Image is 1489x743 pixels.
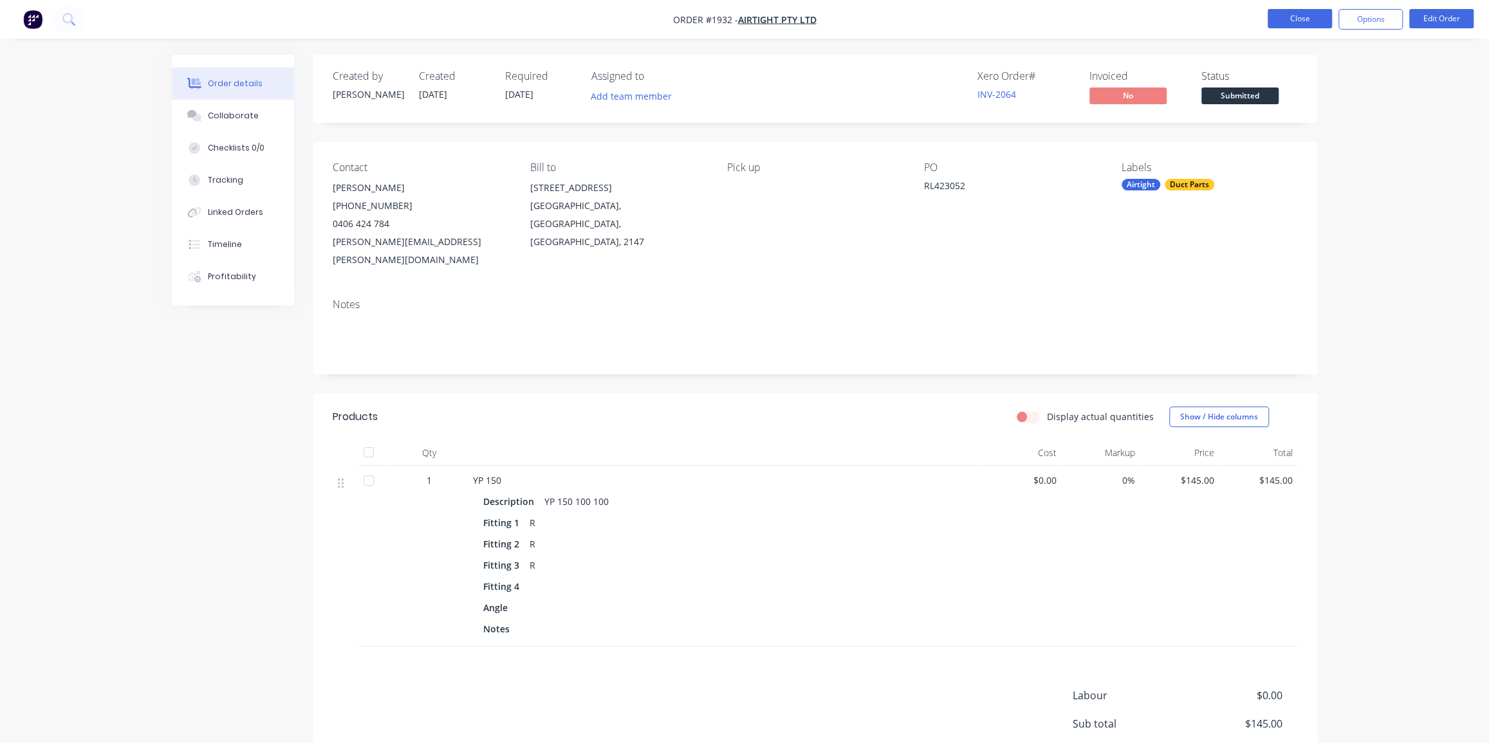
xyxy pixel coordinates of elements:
[505,88,533,100] span: [DATE]
[1409,9,1474,28] button: Edit Order
[1201,70,1298,82] div: Status
[483,535,524,553] div: Fitting 2
[333,197,509,215] div: [PHONE_NUMBER]
[333,233,509,269] div: [PERSON_NAME][EMAIL_ADDRESS][PERSON_NAME][DOMAIN_NAME]
[1073,688,1187,703] span: Labour
[172,100,294,132] button: Collaborate
[419,70,490,82] div: Created
[1201,87,1279,104] span: Submitted
[333,70,403,82] div: Created by
[738,14,817,26] a: Airtight Pty Ltd
[333,161,509,174] div: Contact
[483,577,524,596] div: Fitting 4
[483,598,513,617] div: Angle
[1165,179,1214,190] div: Duct Parts
[427,473,432,487] span: 1
[172,261,294,293] button: Profitability
[591,87,679,105] button: Add team member
[483,556,524,574] div: Fitting 3
[208,206,263,218] div: Linked Orders
[524,513,541,532] div: R
[483,492,539,511] div: Description
[23,10,42,29] img: Factory
[473,474,501,486] span: YP 150
[1201,87,1279,107] button: Submitted
[591,70,720,82] div: Assigned to
[208,271,256,282] div: Profitability
[1089,70,1186,82] div: Invoiced
[1219,440,1299,466] div: Total
[1073,716,1187,731] span: Sub total
[924,179,1085,197] div: RL423052
[208,78,263,89] div: Order details
[584,87,679,105] button: Add team member
[333,409,378,425] div: Products
[333,87,403,101] div: [PERSON_NAME]
[172,196,294,228] button: Linked Orders
[977,70,1074,82] div: Xero Order #
[1169,407,1269,427] button: Show / Hide columns
[524,535,541,553] div: R
[1187,688,1282,703] span: $0.00
[333,179,509,197] div: [PERSON_NAME]
[208,239,242,250] div: Timeline
[333,179,509,269] div: [PERSON_NAME][PHONE_NUMBER]0406 424 784[PERSON_NAME][EMAIL_ADDRESS][PERSON_NAME][DOMAIN_NAME]
[1067,473,1136,487] span: 0%
[673,14,738,26] span: Order #1932 -
[333,298,1298,311] div: Notes
[530,197,706,251] div: [GEOGRAPHIC_DATA], [GEOGRAPHIC_DATA], [GEOGRAPHIC_DATA], 2147
[530,179,706,197] div: [STREET_ADDRESS]
[988,473,1057,487] span: $0.00
[983,440,1062,466] div: Cost
[172,164,294,196] button: Tracking
[1145,473,1214,487] span: $145.00
[539,492,614,511] div: YP 150 100 100
[208,110,259,122] div: Collaborate
[924,161,1100,174] div: PO
[530,179,706,251] div: [STREET_ADDRESS][GEOGRAPHIC_DATA], [GEOGRAPHIC_DATA], [GEOGRAPHIC_DATA], 2147
[1062,440,1141,466] div: Markup
[208,142,264,154] div: Checklists 0/0
[1187,716,1282,731] span: $145.00
[333,215,509,233] div: 0406 424 784
[505,70,576,82] div: Required
[1140,440,1219,466] div: Price
[1089,87,1167,104] span: No
[391,440,468,466] div: Qty
[1047,410,1154,423] label: Display actual quantities
[483,513,524,532] div: Fitting 1
[483,619,515,638] div: Notes
[524,556,541,574] div: R
[172,68,294,100] button: Order details
[172,228,294,261] button: Timeline
[1122,179,1160,190] div: Airtight
[977,88,1016,100] a: INV-2064
[1338,9,1403,30] button: Options
[530,161,706,174] div: Bill to
[419,88,447,100] span: [DATE]
[1225,473,1293,487] span: $145.00
[1268,9,1332,28] button: Close
[727,161,903,174] div: Pick up
[172,132,294,164] button: Checklists 0/0
[208,174,243,186] div: Tracking
[1122,161,1298,174] div: Labels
